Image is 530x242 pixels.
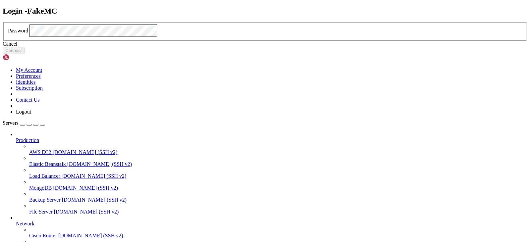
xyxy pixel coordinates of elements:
[29,203,527,215] li: File Server [DOMAIN_NAME] (SSH v2)
[54,209,119,215] span: [DOMAIN_NAME] (SSH v2)
[29,197,527,203] a: Backup Server [DOMAIN_NAME] (SSH v2)
[53,149,118,155] span: [DOMAIN_NAME] (SSH v2)
[29,233,57,238] span: Cisco Router
[29,173,60,179] span: Load Balancer
[29,155,527,167] li: Elastic Beanstalk [DOMAIN_NAME] (SSH v2)
[53,185,118,191] span: [DOMAIN_NAME] (SSH v2)
[16,73,41,79] a: Preferences
[16,79,36,85] a: Identities
[16,221,527,227] a: Network
[16,85,43,91] a: Subscription
[3,120,19,126] span: Servers
[62,173,127,179] span: [DOMAIN_NAME] (SSH v2)
[3,8,5,14] div: (0, 1)
[16,137,527,143] a: Production
[16,131,527,215] li: Production
[16,109,31,115] a: Logout
[29,167,527,179] li: Load Balancer [DOMAIN_NAME] (SSH v2)
[29,161,527,167] a: Elastic Beanstalk [DOMAIN_NAME] (SSH v2)
[29,179,527,191] li: MongoDB [DOMAIN_NAME] (SSH v2)
[29,149,51,155] span: AWS EC2
[3,41,527,47] div: Cancel
[16,137,39,143] span: Production
[16,221,34,226] span: Network
[29,185,527,191] a: MongoDB [DOMAIN_NAME] (SSH v2)
[29,209,53,215] span: File Server
[3,3,444,8] x-row: Connecting [TECHNICAL_ID]...
[67,161,132,167] span: [DOMAIN_NAME] (SSH v2)
[58,233,123,238] span: [DOMAIN_NAME] (SSH v2)
[29,233,527,239] a: Cisco Router [DOMAIN_NAME] (SSH v2)
[3,120,45,126] a: Servers
[8,28,28,33] label: Password
[16,97,40,103] a: Contact Us
[29,227,527,239] li: Cisco Router [DOMAIN_NAME] (SSH v2)
[29,197,61,203] span: Backup Server
[29,185,52,191] span: MongoDB
[16,67,42,73] a: My Account
[29,143,527,155] li: AWS EC2 [DOMAIN_NAME] (SSH v2)
[29,161,66,167] span: Elastic Beanstalk
[3,54,41,61] img: Shellngn
[29,173,527,179] a: Load Balancer [DOMAIN_NAME] (SSH v2)
[3,7,527,16] h2: Login - FakeMC
[62,197,127,203] span: [DOMAIN_NAME] (SSH v2)
[3,47,25,54] button: Connect
[29,191,527,203] li: Backup Server [DOMAIN_NAME] (SSH v2)
[29,149,527,155] a: AWS EC2 [DOMAIN_NAME] (SSH v2)
[29,209,527,215] a: File Server [DOMAIN_NAME] (SSH v2)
